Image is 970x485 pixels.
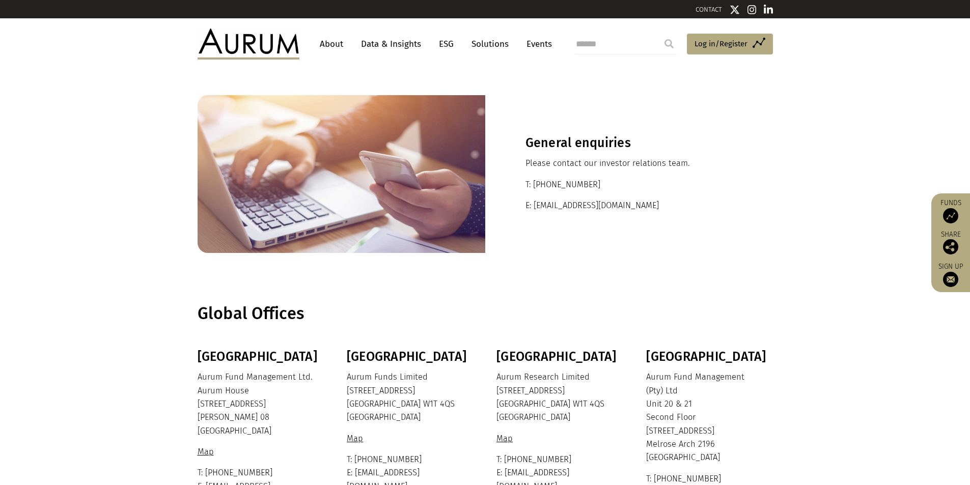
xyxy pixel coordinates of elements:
a: Solutions [466,35,514,53]
p: T: [PHONE_NUMBER] [525,178,733,191]
h3: [GEOGRAPHIC_DATA] [347,349,471,364]
h3: [GEOGRAPHIC_DATA] [646,349,770,364]
a: Map [198,447,216,457]
a: Map [347,434,366,443]
input: Submit [659,34,679,54]
img: Access Funds [943,208,958,223]
a: Data & Insights [356,35,426,53]
img: Share this post [943,239,958,254]
p: Aurum Research Limited [STREET_ADDRESS] [GEOGRAPHIC_DATA] W1T 4QS [GEOGRAPHIC_DATA] [496,370,621,424]
img: Linkedin icon [764,5,773,15]
a: Map [496,434,515,443]
p: Aurum Fund Management (Pty) Ltd Unit 20 & 21 Second Floor [STREET_ADDRESS] Melrose Arch 2196 [GEO... [646,370,770,465]
a: Sign up [936,262,965,287]
a: Log in/Register [687,34,773,55]
a: CONTACT [696,6,722,13]
p: Aurum Funds Limited [STREET_ADDRESS] [GEOGRAPHIC_DATA] W1T 4QS [GEOGRAPHIC_DATA] [347,370,471,424]
div: Share [936,231,965,254]
h3: General enquiries [525,135,733,151]
img: Sign up to our newsletter [943,272,958,287]
img: Instagram icon [747,5,757,15]
a: About [315,35,348,53]
a: ESG [434,35,459,53]
p: Aurum Fund Management Ltd. Aurum House [STREET_ADDRESS] [PERSON_NAME] 08 [GEOGRAPHIC_DATA] [198,370,322,438]
a: Events [521,35,552,53]
p: Please contact our investor relations team. [525,157,733,170]
h3: [GEOGRAPHIC_DATA] [496,349,621,364]
a: Funds [936,198,965,223]
img: Aurum [198,28,299,59]
p: E: [EMAIL_ADDRESS][DOMAIN_NAME] [525,199,733,212]
img: Twitter icon [730,5,740,15]
h3: [GEOGRAPHIC_DATA] [198,349,322,364]
span: Log in/Register [695,38,747,50]
h1: Global Offices [198,304,770,324]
